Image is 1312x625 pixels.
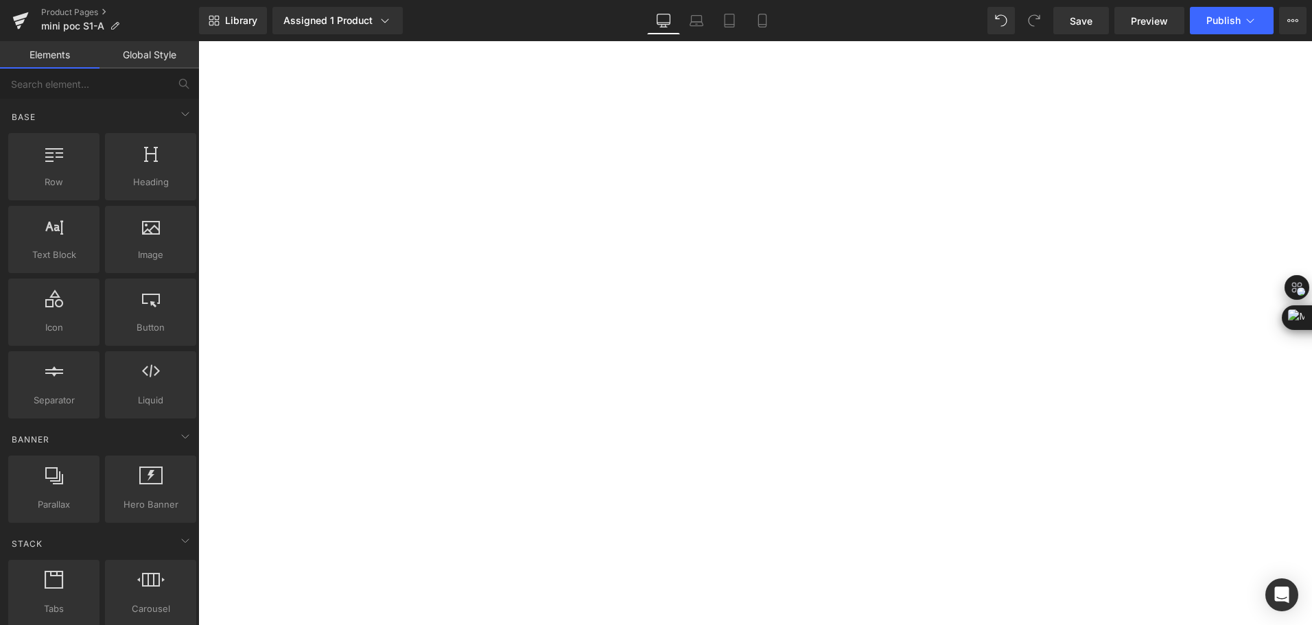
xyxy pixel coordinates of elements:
a: Mobile [746,7,779,34]
span: Image [109,248,192,262]
span: Text Block [12,248,95,262]
span: mini poc S1-A [41,21,104,32]
a: Product Pages [41,7,199,18]
a: Tablet [713,7,746,34]
span: Stack [10,537,44,550]
button: Publish [1190,7,1274,34]
div: Assigned 1 Product [283,14,392,27]
span: Publish [1206,15,1241,26]
span: Parallax [12,497,95,512]
a: Laptop [680,7,713,34]
span: Icon [12,320,95,335]
span: Carousel [109,602,192,616]
span: Base [10,110,37,123]
span: Liquid [109,393,192,408]
span: Banner [10,433,51,446]
span: Tabs [12,602,95,616]
span: Save [1070,14,1092,28]
span: Hero Banner [109,497,192,512]
button: More [1279,7,1307,34]
span: Separator [12,393,95,408]
a: Global Style [99,41,199,69]
a: New Library [199,7,267,34]
span: Preview [1131,14,1168,28]
button: Redo [1020,7,1048,34]
a: Preview [1114,7,1184,34]
span: Button [109,320,192,335]
span: Library [225,14,257,27]
span: Row [12,175,95,189]
iframe: To enrich screen reader interactions, please activate Accessibility in Grammarly extension settings [198,41,1312,625]
span: Heading [109,175,192,189]
button: Undo [987,7,1015,34]
div: Open Intercom Messenger [1265,578,1298,611]
a: Desktop [647,7,680,34]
